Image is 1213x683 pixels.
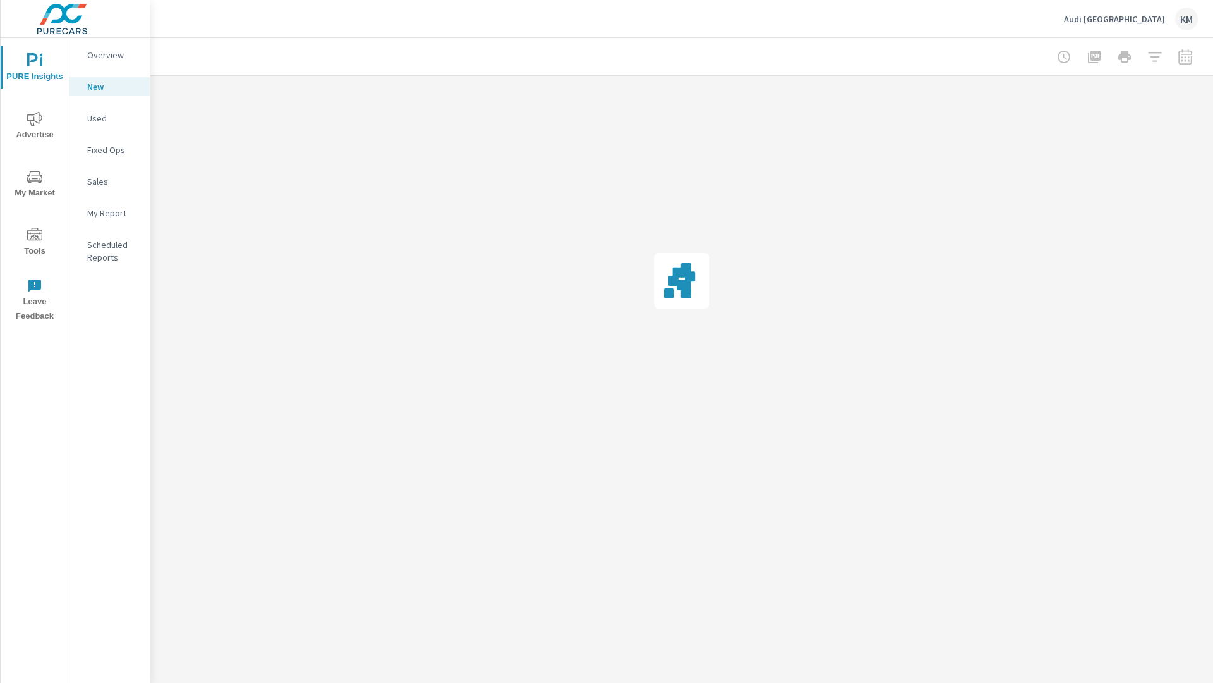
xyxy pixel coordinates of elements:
[87,49,140,61] p: Overview
[69,172,150,191] div: Sales
[87,175,140,188] p: Sales
[69,204,150,223] div: My Report
[87,80,140,93] p: New
[4,278,65,324] span: Leave Feedback
[69,140,150,159] div: Fixed Ops
[69,46,150,65] div: Overview
[87,144,140,156] p: Fixed Ops
[1064,13,1165,25] p: Audi [GEOGRAPHIC_DATA]
[1,38,69,329] div: nav menu
[4,53,65,84] span: PURE Insights
[69,235,150,267] div: Scheduled Reports
[4,111,65,142] span: Advertise
[69,109,150,128] div: Used
[87,238,140,264] p: Scheduled Reports
[4,228,65,259] span: Tools
[1175,8,1198,30] div: KM
[87,112,140,125] p: Used
[4,169,65,200] span: My Market
[69,77,150,96] div: New
[87,207,140,219] p: My Report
